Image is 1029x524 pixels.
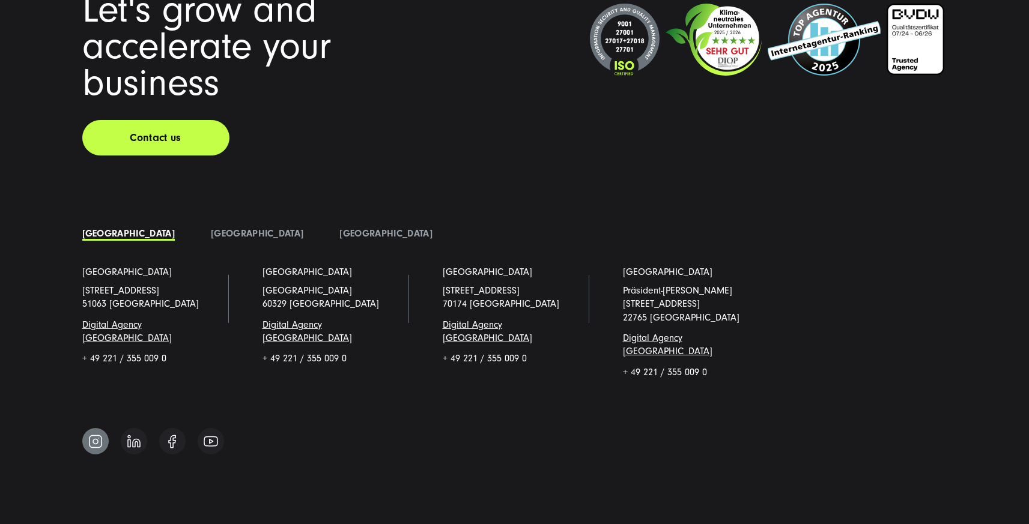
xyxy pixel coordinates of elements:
[339,228,432,239] a: [GEOGRAPHIC_DATA]
[263,265,352,279] a: [GEOGRAPHIC_DATA]
[590,4,660,76] img: ISO-Seal 2024
[211,228,303,239] a: [GEOGRAPHIC_DATA]
[443,319,532,343] a: Digital Agency [GEOGRAPHIC_DATA]
[88,434,103,449] img: Follow us on Instagram
[666,4,762,76] img: Klimaneutrales Unternehmen SUNZINET GmbH.svg
[168,435,176,448] img: Follow us on Facebook
[623,265,712,279] a: [GEOGRAPHIC_DATA]
[82,284,226,311] p: [STREET_ADDRESS] 51063 [GEOGRAPHIC_DATA]
[623,333,712,357] a: Digital Agency [GEOGRAPHIC_DATA]
[82,265,172,279] a: [GEOGRAPHIC_DATA]
[443,265,532,279] a: [GEOGRAPHIC_DATA]
[623,285,739,323] span: Präsident-[PERSON_NAME][STREET_ADDRESS] 22765 [GEOGRAPHIC_DATA]
[263,284,407,311] p: [GEOGRAPHIC_DATA] 60329 [GEOGRAPHIC_DATA]
[263,319,352,343] a: Digital Agency [GEOGRAPHIC_DATA]
[82,228,175,239] a: [GEOGRAPHIC_DATA]
[443,298,559,309] a: 70174 [GEOGRAPHIC_DATA]
[82,352,226,365] p: + 49 221 / 355 009 0
[623,366,767,379] p: + 49 221 / 355 009 0
[768,4,881,76] img: Top Internetagentur und Full Service Digitalagentur SUNZINET - 2024
[443,352,587,365] p: + 49 221 / 355 009 0
[443,285,520,296] a: [STREET_ADDRESS]
[82,319,172,343] a: Digital Agency [GEOGRAPHIC_DATA]
[82,120,229,155] a: Contact us
[887,4,944,75] img: BVDW-Zertifizierung-Weiß
[127,435,141,448] img: Follow us on Linkedin
[204,436,218,447] img: Follow us on Youtube
[263,352,407,365] p: + 49 221 / 355 009 0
